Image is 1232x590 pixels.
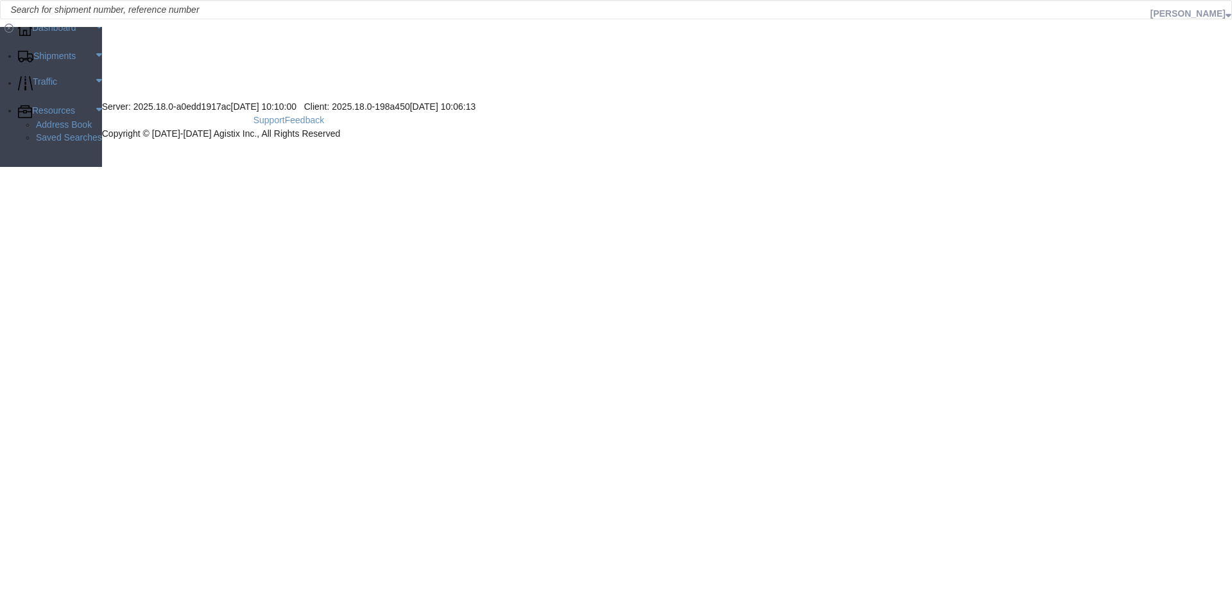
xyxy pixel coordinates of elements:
span: Address Book [36,119,92,132]
span: Client: 2025.18.0-198a450 [304,101,476,112]
button: [PERSON_NAME] [1150,6,1232,21]
a: Support [253,115,285,125]
a: Saved Searches [36,132,102,144]
a: Feedback [285,115,324,125]
span: Jesse Jordan [1151,8,1226,19]
a: Resources [18,105,102,117]
a: Shipments [18,50,102,63]
a: Traffic [18,76,102,91]
span: Server: 2025.18.0-a0edd1917ac [102,101,296,112]
a: Address Book [36,119,102,132]
span: Traffic [33,76,57,91]
span: Shipments [33,50,76,63]
span: [DATE] 10:10:00 [231,101,296,112]
span: Resources [32,105,75,117]
span: Copyright © [DATE]-[DATE] Agistix Inc., All Rights Reserved [102,128,341,139]
span: [DATE] 10:06:13 [410,101,475,112]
